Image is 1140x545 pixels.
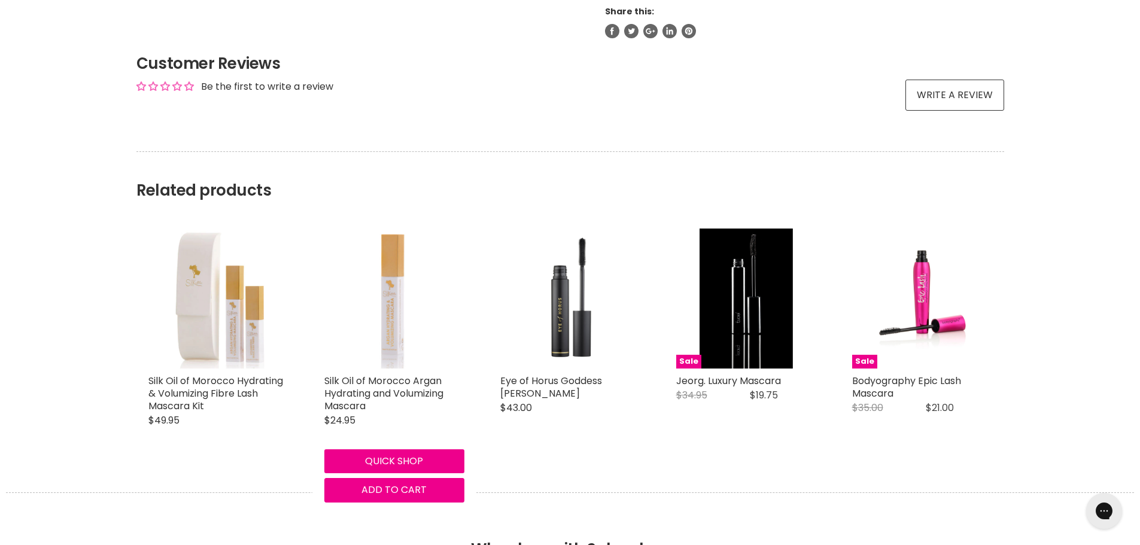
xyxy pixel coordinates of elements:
[324,413,355,427] span: $24.95
[852,374,961,400] a: Bodyography Epic Lash Mascara
[852,355,877,369] span: Sale
[676,388,707,402] span: $34.95
[500,374,602,400] a: Eye of Horus Goddess [PERSON_NAME]
[201,80,333,93] div: Be the first to write a review
[866,229,978,369] img: Bodyography Epic Lash Mascara
[148,374,283,413] a: Silk Oil of Morocco Hydrating & Volumizing Fibre Lash Mascara Kit
[852,229,992,369] a: Bodyography Epic Lash Mascara Sale
[676,374,781,388] a: Jeorg. Luxury Mascara
[136,80,194,93] div: Average rating is 0.00 stars
[361,483,427,497] span: Add to cart
[676,355,701,369] span: Sale
[324,374,443,413] a: Silk Oil of Morocco Argan Hydrating and Volumizing Mascara
[136,53,1004,74] h2: Customer Reviews
[324,229,464,369] a: Silk Oil of Morocco Argan Hydrating and Volumizing Mascara Silk Oil of Morocco Argan Hydrating an...
[324,449,464,473] button: Quick shop
[324,478,464,502] button: Add to cart
[926,401,954,415] span: $21.00
[1080,489,1128,533] iframe: Gorgias live chat messenger
[148,413,180,427] span: $49.95
[605,5,654,17] span: Share this:
[136,151,1004,200] h2: Related products
[676,229,816,369] a: Jeorg. Luxury Mascara Jeorg. Luxury Mascara Sale
[148,229,288,369] img: Silk Oil of Morocco Hydrating & Volumizing Fibre Lash Mascara Kit
[605,6,1004,38] aside: Share this:
[500,229,640,369] img: Eye of Horus Goddess Mascara
[852,401,883,415] span: $35.00
[700,229,793,369] img: Jeorg. Luxury Mascara
[500,229,640,369] a: Eye of Horus Goddess Mascara Eye of Horus Goddess Mascara
[324,229,464,369] img: Silk Oil of Morocco Argan Hydrating and Volumizing Mascara
[905,80,1004,111] a: Write a review
[750,388,778,402] span: $19.75
[500,401,532,415] span: $43.00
